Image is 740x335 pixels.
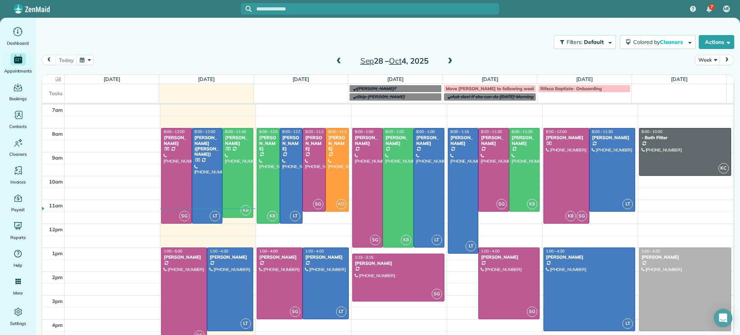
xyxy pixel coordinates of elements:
[9,150,27,158] span: Cleaners
[7,39,29,47] span: Dashboard
[450,135,476,146] div: [PERSON_NAME]
[584,39,604,45] span: Default
[550,35,616,49] a: Filters: Default
[577,211,587,221] span: SG
[52,250,63,256] span: 1pm
[3,220,33,241] a: Reports
[360,56,374,66] span: Sep
[104,76,120,82] a: [DATE]
[179,211,190,221] span: SG
[710,4,713,10] span: 7
[49,226,63,232] span: 12pm
[290,306,300,317] span: SG
[641,254,729,260] div: [PERSON_NAME]
[198,76,215,82] a: [DATE]
[622,318,633,329] span: LT
[714,309,732,327] div: Open Intercom Messenger
[259,135,277,152] div: [PERSON_NAME]
[720,55,734,65] button: next
[283,129,303,134] span: 8:00 - 12:00
[293,76,309,82] a: [DATE]
[11,206,25,214] span: Payroll
[527,199,537,209] span: K8
[209,254,251,260] div: [PERSON_NAME]
[3,81,33,103] a: Bookings
[346,57,442,65] h2: 28 – 4, 2025
[512,129,533,134] span: 8:00 - 11:30
[385,129,404,134] span: 8:00 - 1:00
[210,249,228,254] span: 1:00 - 4:30
[389,56,402,66] span: Oct
[3,192,33,214] a: Payroll
[313,199,323,209] span: SG
[52,322,63,328] span: 4pm
[565,211,576,221] span: K8
[259,129,280,134] span: 8:00 - 12:00
[4,67,32,75] span: Appointments
[671,76,688,82] a: [DATE]
[328,135,346,152] div: [PERSON_NAME]
[3,247,33,269] a: Help
[622,199,633,209] span: LT
[432,289,442,299] span: SG
[416,129,435,134] span: 8:00 - 1:00
[210,211,220,221] span: LT
[13,289,23,297] span: More
[481,135,507,146] div: [PERSON_NAME]
[195,129,215,134] span: 8:00 - 12:00
[336,199,346,209] span: AD
[355,261,442,266] div: [PERSON_NAME]
[241,6,252,12] button: Focus search
[416,135,442,146] div: [PERSON_NAME]
[3,53,33,75] a: Appointments
[305,254,346,260] div: [PERSON_NAME]
[163,254,205,260] div: [PERSON_NAME]
[282,135,301,152] div: [PERSON_NAME]
[3,136,33,158] a: Cleaners
[355,255,373,260] span: 1:15 - 3:15
[701,1,717,18] div: 7 unread notifications
[546,254,633,260] div: [PERSON_NAME]
[13,261,23,269] span: Help
[546,129,567,134] span: 8:00 - 12:00
[466,241,476,251] span: LT
[633,39,686,45] span: Colored by
[305,129,326,134] span: 8:00 - 11:30
[660,39,684,45] span: Cleaners
[357,94,405,99] span: Skip [PERSON_NAME]
[52,298,63,304] span: 3pm
[592,135,633,140] div: [PERSON_NAME]
[52,107,63,113] span: 7am
[267,211,277,221] span: K8
[511,135,538,146] div: [PERSON_NAME]
[164,129,185,134] span: 8:00 - 12:00
[225,135,251,146] div: [PERSON_NAME]
[55,55,77,65] button: today
[49,178,63,185] span: 10am
[305,135,323,152] div: [PERSON_NAME]
[259,249,278,254] span: 1:00 - 4:00
[9,95,27,103] span: Bookings
[225,129,246,134] span: 8:00 - 11:45
[540,86,602,91] span: Rifeca Baptiste- Onboarding
[387,76,404,82] a: [DATE]
[194,135,220,157] div: [PERSON_NAME] ([PERSON_NAME])
[527,306,537,317] span: SG
[9,123,27,130] span: Contacts
[3,306,33,327] a: Settings
[52,155,63,161] span: 9am
[3,25,33,47] a: Dashboard
[481,129,502,134] span: 8:00 - 11:30
[451,129,469,134] span: 8:00 - 1:15
[355,129,373,134] span: 8:00 - 1:00
[355,135,381,146] div: [PERSON_NAME]
[546,249,565,254] span: 1:00 - 4:30
[42,55,56,65] button: prev
[446,86,535,91] span: Move [PERSON_NAME] to following week
[10,234,26,241] span: Reports
[10,178,26,186] span: Invoices
[641,135,729,140] div: - Bath Fitter
[52,274,63,280] span: 2pm
[576,76,593,82] a: [DATE]
[305,249,324,254] span: 1:00 - 4:00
